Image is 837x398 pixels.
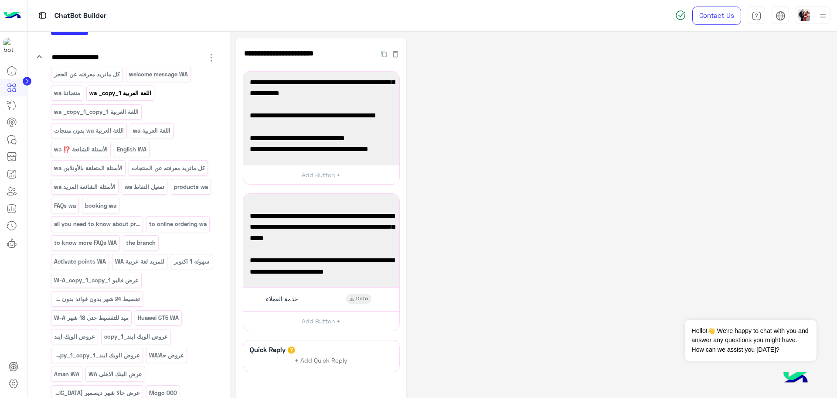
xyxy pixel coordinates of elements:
[37,10,48,21] img: tab
[88,369,143,379] p: عرض البنك الاهلى WA
[748,7,765,25] a: tab
[126,238,157,248] p: the branch
[53,238,117,248] p: to know more FAQs WA
[53,257,106,267] p: Activate points WA
[85,201,117,211] p: booking wa
[104,332,169,342] p: عروض الويك ايند_copy_1
[685,320,816,361] span: Hello!👋 We're happy to chat with you and answer any questions you might have. How can we assist y...
[289,354,354,367] button: + Add Quick Reply
[116,144,147,154] p: English WA
[243,311,399,331] button: Add Button +
[53,350,140,360] p: عروض الويك ايند_copy_1_copy_1
[250,244,393,266] span: ✅nxt bank: تقسيط 18 شهر بسعر الكاش تريبيل زيرو لكل المنتجات بدايه من يوم 25 سبتمبر
[776,11,786,21] img: tab
[53,369,80,379] p: Aman WA
[817,10,828,21] img: profile
[34,51,44,62] i: keyboard_arrow_down
[173,182,208,192] p: products wa
[133,126,171,136] p: اللغة العربية wa
[129,69,189,79] p: welcome message WA
[53,332,95,342] p: عروض الويك ايند
[89,88,152,98] p: اللغة العربية wa _copy_1
[391,48,400,58] button: Delete Flow
[149,219,208,229] p: to online ordering wa
[250,121,393,133] span: ✅ Souhoola: تقسيط سلسه ال iPhone 17
[250,88,393,110] span: ✅ Forsa: تقسيط حتى 12 شهر بدون فوائد بسعر الخصم
[149,388,178,398] p: Mogo 000
[377,48,391,58] button: Duplicate Flow
[243,165,399,185] button: Add Button +
[675,10,686,21] img: spinner
[266,295,298,303] span: خدمة العملاء
[53,163,123,173] p: الأسئلة المتعلقة بالأونلاين wa
[53,69,120,79] p: كل ماتريد معرفته عن الحجز
[53,294,140,304] p: تقسيط 24 شهر بدون فوائد بدون مقدم W-A
[356,295,368,303] span: Data
[53,88,81,98] p: منتجاتنا wa
[3,7,21,25] img: Logo
[149,350,185,360] p: عروض حالاWA
[752,11,762,21] img: tab
[250,133,393,155] span: على 12 شهر بدون فوائد بدون مصاريف بسعر الرسمى
[53,182,116,192] p: الأسئلة الشائعة المزيد wa
[3,38,19,54] img: 1403182699927242
[53,388,140,398] p: عرض حالا شهر ديسمبر WA
[692,7,741,25] a: Contact Us
[53,219,140,229] p: all you need to know about products wa
[54,10,106,22] p: ChatBot Builder
[248,346,288,353] h6: Quick Reply
[115,257,165,267] p: للمزيد لغة عربية WA
[53,201,76,211] p: FAQs wa
[131,163,206,173] p: كل ماتريد معرفته عن المنتجات
[346,294,371,304] div: Data
[250,199,393,233] span: - .قسط حتى 18 شهر بدون فوائد بدون مصاريف بسعر الخصم لكل المنتجات ماعدا Iphone 17 Series بيتم اضاف...
[53,107,139,117] p: اللغة العربية wa _copy_1_copy_1
[780,363,811,394] img: hulul-logo.png
[53,144,108,154] p: الأسئلة الشائعة ⁉️ wa
[124,182,165,192] p: تفعيل النقاط wa
[53,275,139,285] p: عرض فاليو W-A_copy_1_copy_1
[53,126,124,136] p: اللغة العربية wa بدون منتجات
[137,313,180,323] p: Huawei GT5 WA
[295,357,347,364] span: + Add Quick Reply
[53,313,129,323] p: ميد للتقسيط حتى 18 شهر W-A
[798,9,810,21] img: userImage
[173,257,210,267] p: سهوله 1 اكتوبر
